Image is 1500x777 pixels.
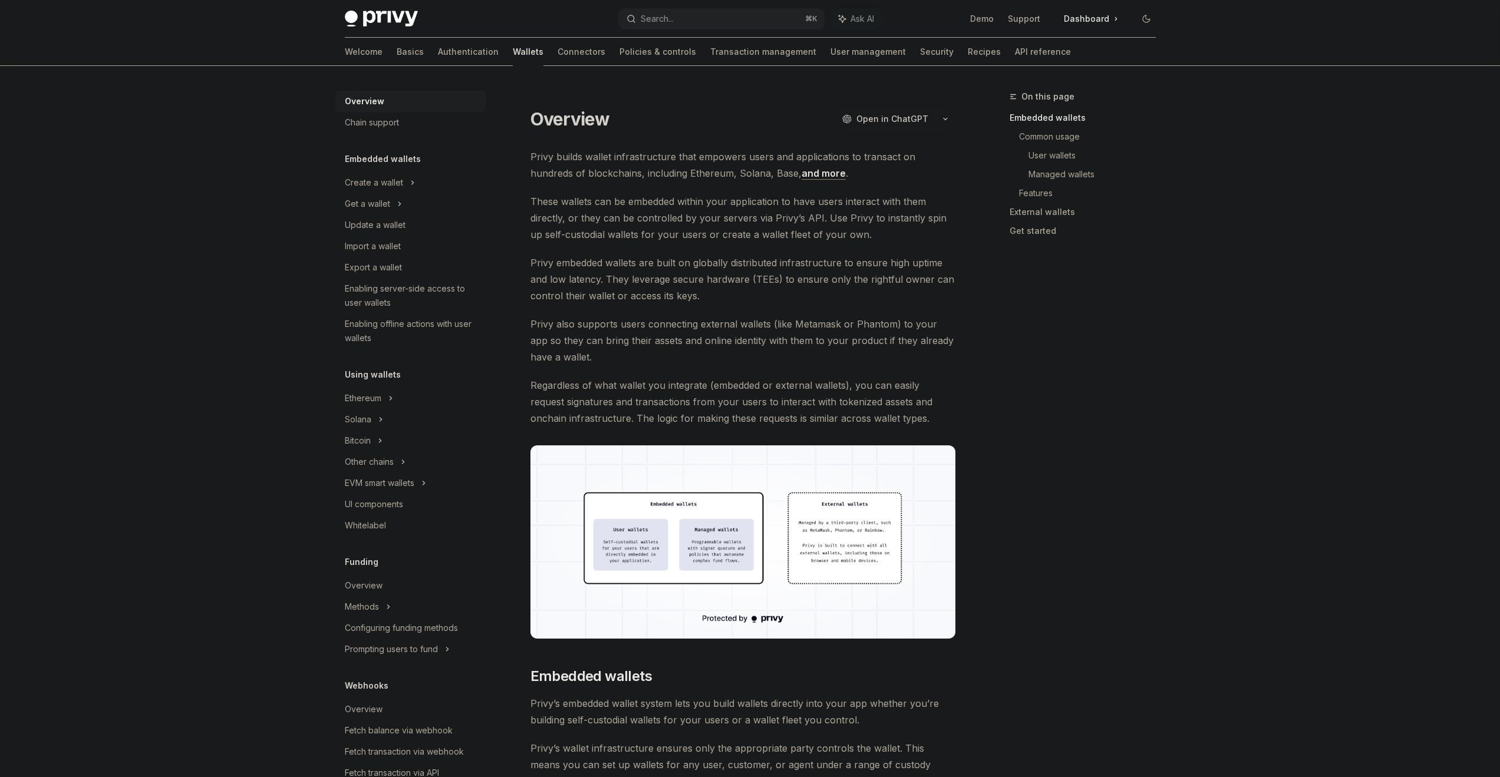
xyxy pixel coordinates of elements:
a: and more [802,167,846,180]
a: Import a wallet [335,236,486,257]
a: API reference [1015,38,1071,66]
a: Get started [1010,221,1165,240]
h5: Webhooks [345,679,388,693]
div: Search... [641,12,674,26]
button: Ask AI [830,8,882,29]
div: Bitcoin [345,434,371,448]
button: Open in ChatGPT [835,109,935,129]
div: Ethereum [345,391,381,405]
h5: Using wallets [345,368,401,382]
span: These wallets can be embedded within your application to have users interact with them directly, ... [530,193,955,243]
span: Dashboard [1064,13,1109,25]
a: Demo [970,13,994,25]
div: Create a wallet [345,176,403,190]
a: Dashboard [1054,9,1128,28]
span: Privy also supports users connecting external wallets (like Metamask or Phantom) to your app so t... [530,316,955,365]
div: Overview [345,94,384,108]
a: Connectors [558,38,605,66]
h5: Funding [345,555,378,569]
a: Fetch balance via webhook [335,720,486,741]
div: Update a wallet [345,218,406,232]
a: Common usage [1019,127,1165,146]
div: Get a wallet [345,197,390,211]
a: Enabling offline actions with user wallets [335,313,486,349]
div: Configuring funding methods [345,621,458,635]
h1: Overview [530,108,610,130]
a: Welcome [345,38,383,66]
div: EVM smart wallets [345,476,414,490]
a: Overview [335,575,486,596]
div: Chain support [345,115,399,130]
a: Overview [335,91,486,112]
div: Enabling server-side access to user wallets [345,282,479,310]
span: On this page [1021,90,1074,104]
div: Overview [345,702,383,716]
div: Whitelabel [345,518,386,533]
span: Regardless of what wallet you integrate (embedded or external wallets), you can easily request si... [530,377,955,426]
h5: Embedded wallets [345,152,421,166]
a: Configuring funding methods [335,617,486,639]
span: Ask AI [850,13,874,25]
div: Methods [345,600,379,614]
a: Support [1008,13,1040,25]
img: dark logo [345,11,418,27]
div: Fetch transaction via webhook [345,745,464,759]
a: Policies & controls [619,38,696,66]
span: Open in ChatGPT [856,113,928,125]
div: Enabling offline actions with user wallets [345,317,479,345]
span: Privy builds wallet infrastructure that empowers users and applications to transact on hundreds o... [530,148,955,181]
span: Privy’s embedded wallet system lets you build wallets directly into your app whether you’re build... [530,695,955,728]
a: External wallets [1010,203,1165,221]
div: Overview [345,578,383,593]
a: Wallets [513,38,543,66]
div: Other chains [345,455,394,469]
a: Authentication [438,38,499,66]
button: Toggle dark mode [1137,9,1156,28]
a: Fetch transaction via webhook [335,741,486,762]
a: Export a wallet [335,257,486,278]
div: Export a wallet [345,260,402,275]
a: Security [920,38,954,66]
a: Whitelabel [335,515,486,536]
span: Privy embedded wallets are built on globally distributed infrastructure to ensure high uptime and... [530,254,955,304]
div: Import a wallet [345,239,401,253]
a: Basics [397,38,424,66]
a: Chain support [335,112,486,133]
a: UI components [335,494,486,515]
a: Transaction management [710,38,816,66]
a: Recipes [968,38,1001,66]
a: Enabling server-side access to user wallets [335,278,486,313]
div: Solana [345,412,371,426]
button: Search...⌘K [618,8,825,29]
a: User wallets [1028,146,1165,165]
a: Features [1019,184,1165,203]
a: User management [830,38,906,66]
div: Fetch balance via webhook [345,723,453,738]
a: Update a wallet [335,214,486,236]
div: Prompting users to fund [345,642,438,656]
span: ⌘ K [805,14,817,24]
a: Overview [335,699,486,720]
span: Embedded wallets [530,667,652,686]
img: images/walletoverview.png [530,445,955,639]
a: Embedded wallets [1010,108,1165,127]
div: UI components [345,497,403,511]
a: Managed wallets [1028,165,1165,184]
